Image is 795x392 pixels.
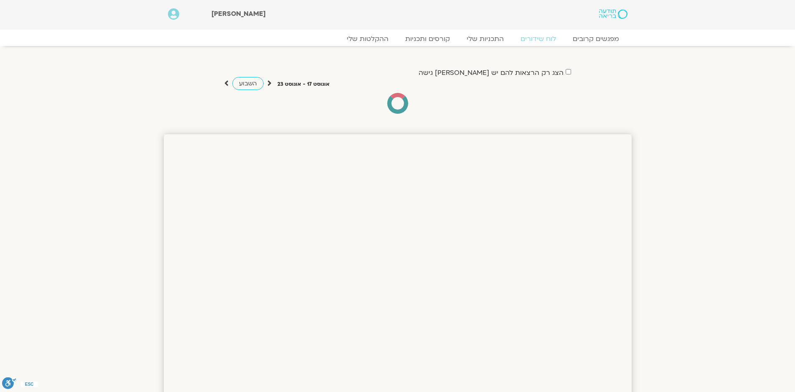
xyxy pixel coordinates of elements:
a: מפגשים קרובים [564,35,627,43]
nav: Menu [168,35,627,43]
a: לוח שידורים [512,35,564,43]
label: הצג רק הרצאות להם יש [PERSON_NAME] גישה [419,69,564,77]
span: השבוע [239,79,257,87]
span: [PERSON_NAME] [211,9,266,18]
a: ההקלטות שלי [338,35,397,43]
a: קורסים ותכניות [397,35,458,43]
a: התכניות שלי [458,35,512,43]
a: השבוע [232,77,264,90]
p: אוגוסט 17 - אוגוסט 23 [277,80,330,89]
